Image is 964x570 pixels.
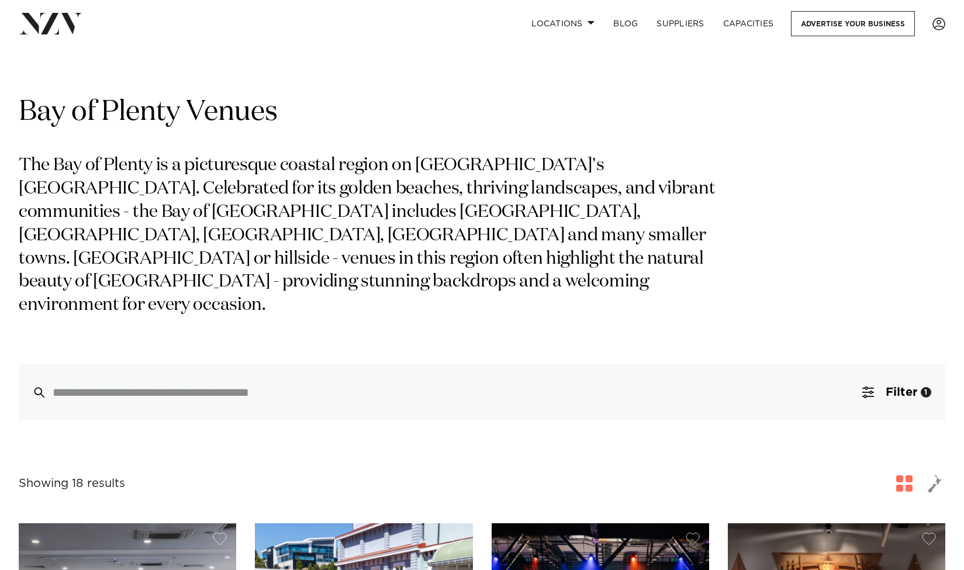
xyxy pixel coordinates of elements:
a: SUPPLIERS [647,11,713,36]
a: BLOG [604,11,647,36]
button: Filter1 [848,364,945,420]
img: nzv-logo.png [19,13,82,34]
div: 1 [921,387,931,398]
span: Filter [886,386,917,398]
h1: Bay of Plenty Venues [19,94,945,131]
div: Showing 18 results [19,475,125,493]
a: Locations [522,11,604,36]
a: Advertise your business [791,11,915,36]
a: Capacities [714,11,783,36]
p: The Bay of Plenty is a picturesque coastal region on [GEOGRAPHIC_DATA]'s [GEOGRAPHIC_DATA]. Celeb... [19,154,741,317]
